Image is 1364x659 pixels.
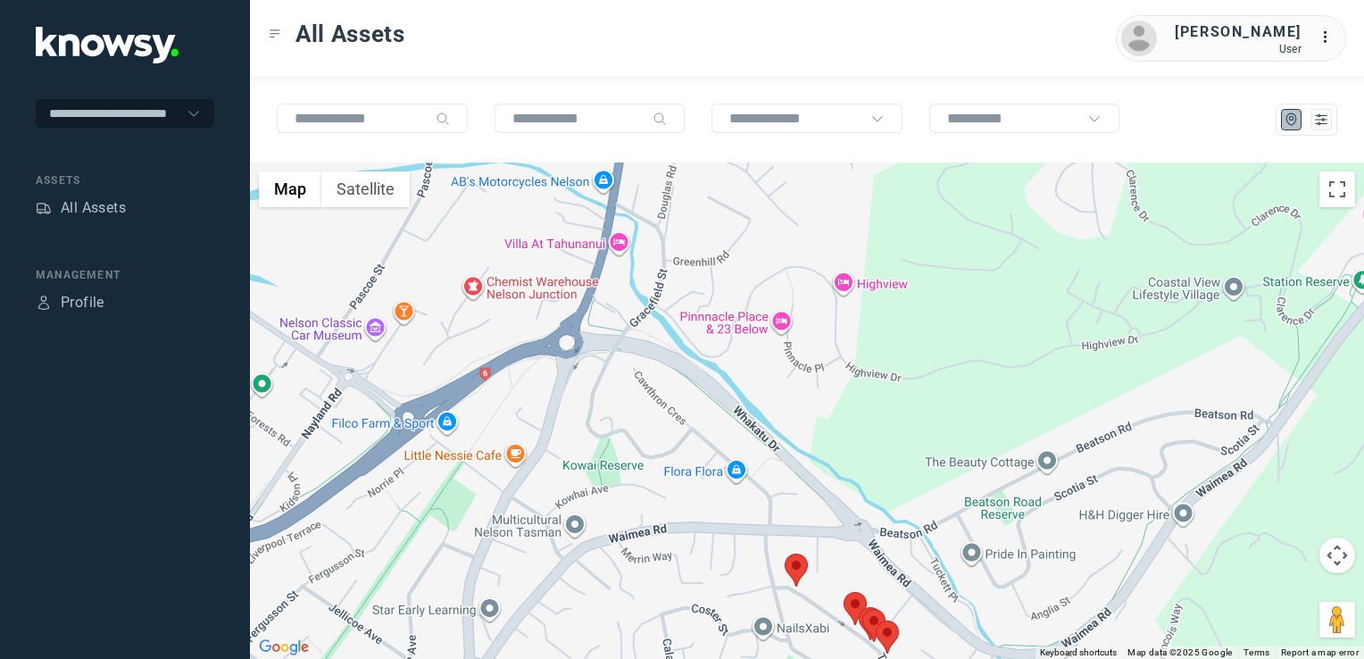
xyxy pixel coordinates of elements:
a: AssetsAll Assets [36,197,126,219]
img: Google [254,636,313,659]
div: User [1175,43,1302,55]
button: Drag Pegman onto the map to open Street View [1319,602,1355,638]
button: Show street map [259,171,321,207]
div: [PERSON_NAME] [1175,21,1302,43]
div: : [1319,27,1341,51]
a: Report a map error [1281,647,1359,657]
div: Map [1284,112,1300,128]
button: Toggle fullscreen view [1319,171,1355,207]
div: Profile [36,295,52,311]
button: Map camera controls [1319,538,1355,573]
a: Open this area in Google Maps (opens a new window) [254,636,313,659]
button: Show satellite imagery [321,171,410,207]
div: All Assets [61,197,126,219]
div: Profile [61,292,104,313]
a: ProfileProfile [36,292,104,313]
div: Assets [36,172,214,188]
div: Search [436,112,450,126]
div: Search [653,112,667,126]
div: List [1313,112,1329,128]
div: Management [36,267,214,283]
button: Keyboard shortcuts [1040,646,1117,659]
img: avatar.png [1121,21,1157,56]
span: All Assets [295,18,405,50]
img: Application Logo [36,27,179,63]
span: Map data ©2025 Google [1127,647,1232,657]
a: Terms (opens in new tab) [1243,647,1270,657]
div: : [1319,27,1341,48]
div: Assets [36,200,52,216]
tspan: ... [1320,30,1338,44]
div: Toggle Menu [269,28,281,40]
